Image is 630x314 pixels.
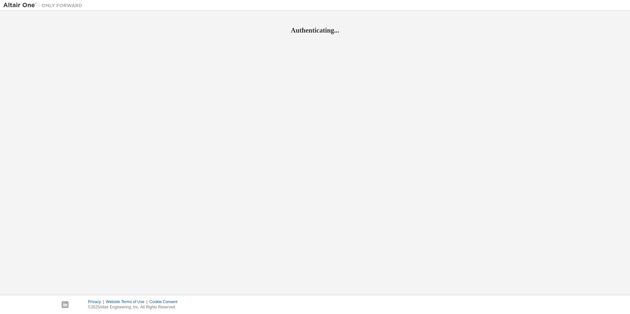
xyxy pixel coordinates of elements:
img: linkedin.svg [62,301,69,308]
div: Website Terms of Use [106,299,149,304]
img: Altair One [3,2,86,9]
h2: Authenticating... [3,26,627,35]
p: © 2025 Altair Engineering, Inc. All Rights Reserved. [88,304,182,310]
div: Cookie Consent [149,299,181,304]
div: Privacy [88,299,106,304]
